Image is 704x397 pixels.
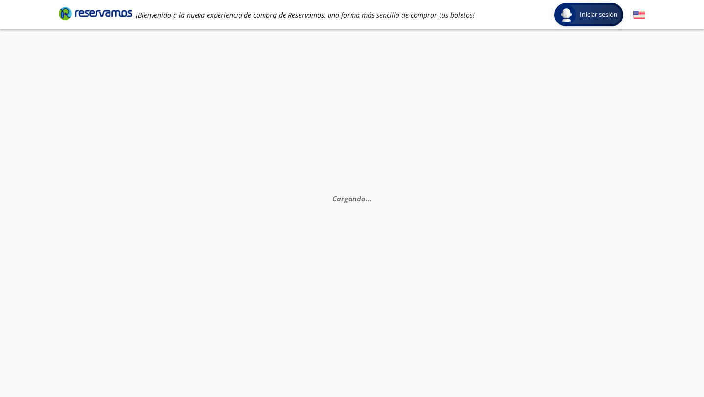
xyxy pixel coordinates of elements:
em: Cargando [332,194,372,203]
span: . [368,194,370,203]
span: Iniciar sesión [576,10,621,20]
span: . [366,194,368,203]
i: Brand Logo [59,6,132,21]
em: ¡Bienvenido a la nueva experiencia de compra de Reservamos, una forma más sencilla de comprar tus... [136,10,475,20]
button: English [633,9,645,21]
span: . [370,194,372,203]
a: Brand Logo [59,6,132,23]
